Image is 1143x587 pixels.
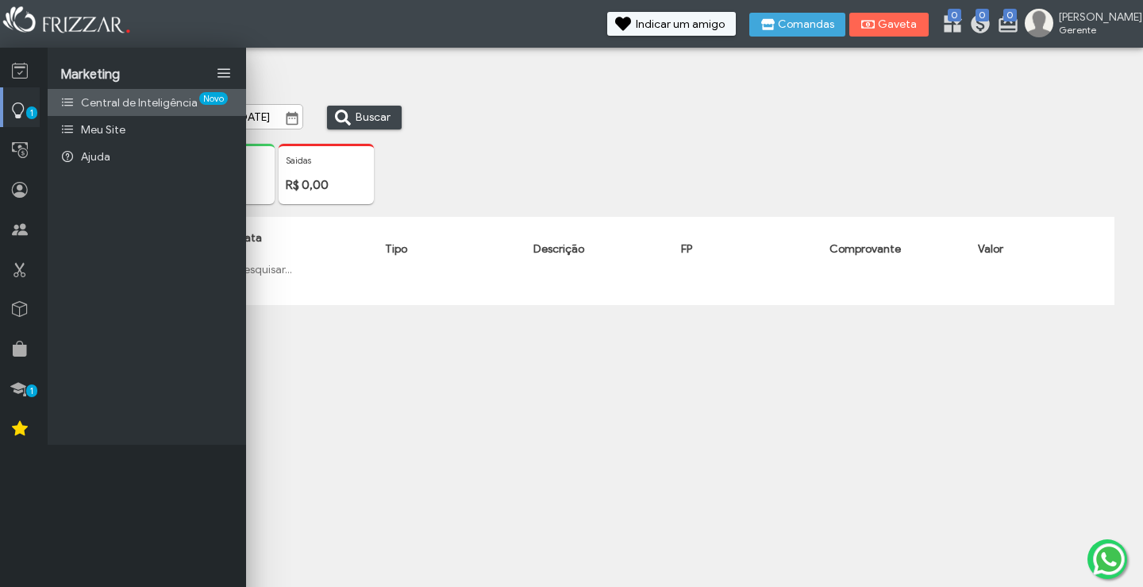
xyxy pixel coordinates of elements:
[81,123,125,137] span: Meu Site
[941,79,1115,98] span: Nenhum resultado encontrado
[673,217,822,282] th: FP
[48,116,246,143] a: Meu Site
[377,217,525,282] th: Tipo
[969,13,985,38] a: 0
[948,9,961,21] span: 0
[60,67,120,83] span: Marketing
[976,9,989,21] span: 0
[636,19,725,30] span: Indicar um amigo
[48,89,246,116] a: Central de InteligênciaNovo
[1003,9,1017,21] span: 0
[829,242,901,256] span: Comprovante
[356,106,391,129] span: Buscar
[81,150,110,164] span: Ajuda
[237,261,369,277] input: Pesquisar...
[878,19,918,30] span: Gaveta
[941,13,957,38] a: 0
[26,106,37,119] span: 1
[533,242,584,256] span: Descrição
[237,231,262,245] span: Data
[525,217,674,282] th: Descrição
[48,143,246,170] a: Ajuda
[26,384,37,397] span: 1
[80,282,1118,305] td: Nenhum registro encontrado
[1025,9,1135,41] a: [PERSON_NAME] Gerente
[681,242,692,256] span: FP
[822,217,970,282] th: Comprovante
[849,13,929,37] button: Gaveta
[229,217,377,282] th: Data
[327,106,402,129] button: Buscar
[1059,10,1130,24] span: [PERSON_NAME]
[978,242,1003,256] span: Valor
[281,110,303,126] button: Show Calendar
[286,155,367,166] p: Saidas
[607,12,736,36] button: Indicar um amigo
[286,178,367,192] p: R$ 0,00
[1090,540,1128,578] img: whatsapp.png
[3,87,40,127] a: 1
[778,19,834,30] span: Comandas
[970,217,1118,282] th: Valor
[997,13,1013,38] a: 0
[81,96,198,110] span: Central de Inteligência
[1059,24,1130,36] span: Gerente
[749,13,845,37] button: Comandas
[385,242,407,256] span: Tipo
[203,104,303,129] input: Data Final
[199,92,228,105] span: Novo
